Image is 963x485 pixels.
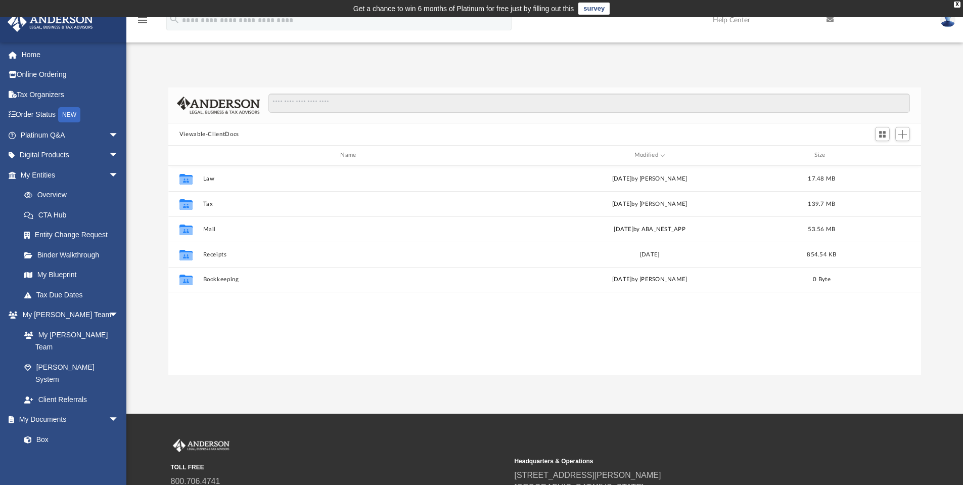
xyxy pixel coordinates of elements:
div: grid [168,166,922,375]
a: Client Referrals [14,389,129,410]
a: My Documentsarrow_drop_down [7,410,129,430]
a: Entity Change Request [14,225,134,245]
a: Tax Organizers [7,84,134,105]
button: Switch to Grid View [875,127,890,141]
div: [DATE] [502,250,797,259]
a: CTA Hub [14,205,134,225]
a: My Blueprint [14,265,129,285]
a: Overview [14,185,134,205]
button: Receipts [203,251,497,258]
i: menu [136,14,149,26]
span: 139.7 MB [808,201,835,206]
a: Order StatusNEW [7,105,134,125]
span: arrow_drop_down [109,305,129,326]
button: Add [895,127,910,141]
button: Mail [203,226,497,233]
button: Viewable-ClientDocs [179,130,239,139]
a: survey [578,3,610,15]
div: [DATE] by ABA_NEST_APP [502,225,797,234]
img: Anderson Advisors Platinum Portal [171,439,232,452]
span: arrow_drop_down [109,125,129,146]
div: [DATE] by [PERSON_NAME] [502,199,797,208]
span: arrow_drop_down [109,165,129,186]
a: Platinum Q&Aarrow_drop_down [7,125,134,145]
button: Tax [203,201,497,207]
input: Search files and folders [268,94,910,113]
a: Meeting Minutes [14,450,129,470]
span: arrow_drop_down [109,410,129,430]
div: Get a chance to win 6 months of Platinum for free just by filling out this [353,3,574,15]
a: Home [7,45,134,65]
span: 0 Byte [813,277,831,282]
button: Law [203,175,497,182]
div: id [846,151,917,160]
img: User Pic [940,13,955,27]
div: NEW [58,107,80,122]
span: [DATE] [612,175,631,181]
a: My [PERSON_NAME] Teamarrow_drop_down [7,305,129,325]
div: Name [202,151,497,160]
a: Tax Due Dates [14,285,134,305]
span: 854.54 KB [807,251,836,257]
div: by [PERSON_NAME] [502,174,797,183]
a: Binder Walkthrough [14,245,134,265]
a: [STREET_ADDRESS][PERSON_NAME] [515,471,661,479]
span: arrow_drop_down [109,145,129,166]
span: 17.48 MB [808,175,835,181]
div: close [954,2,960,8]
small: TOLL FREE [171,463,508,472]
span: 53.56 MB [808,226,835,232]
a: Online Ordering [7,65,134,85]
a: [PERSON_NAME] System [14,357,129,389]
div: Modified [502,151,797,160]
a: My [PERSON_NAME] Team [14,325,124,357]
a: menu [136,19,149,26]
div: Size [801,151,842,160]
div: [DATE] by [PERSON_NAME] [502,275,797,284]
button: Bookkeeping [203,276,497,283]
small: Headquarters & Operations [515,457,851,466]
a: Digital Productsarrow_drop_down [7,145,134,165]
a: My Entitiesarrow_drop_down [7,165,134,185]
img: Anderson Advisors Platinum Portal [5,12,96,32]
a: Box [14,429,124,450]
div: id [173,151,198,160]
i: search [169,14,180,25]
